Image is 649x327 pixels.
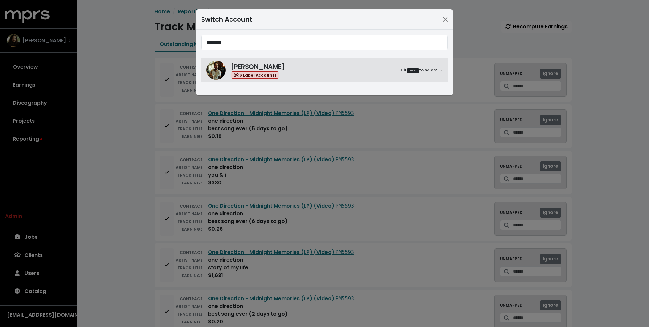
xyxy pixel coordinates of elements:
input: Search accounts [201,35,448,50]
kbd: Enter [407,68,419,73]
a: John Ryan[PERSON_NAME] 6 Label AccountsHitEnterto select → [201,58,448,82]
div: Switch Account [201,14,252,24]
small: Hit to select → [401,67,443,73]
img: John Ryan [206,61,226,80]
span: [PERSON_NAME] [231,62,285,71]
span: 6 Label Accounts [231,71,279,79]
button: Close [440,14,450,24]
